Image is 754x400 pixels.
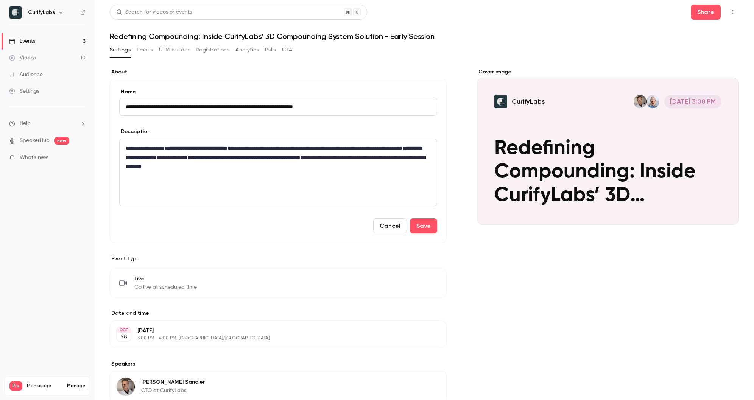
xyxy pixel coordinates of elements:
[116,8,192,16] div: Search for videos or events
[265,44,276,56] button: Polls
[67,383,85,389] a: Manage
[110,310,447,317] label: Date and time
[110,255,447,263] p: Event type
[137,335,407,341] p: 3:00 PM - 4:00 PM, [GEOGRAPHIC_DATA]/[GEOGRAPHIC_DATA]
[28,9,55,16] h6: CurifyLabs
[9,87,39,95] div: Settings
[121,333,127,341] p: 28
[9,71,43,78] div: Audience
[117,378,135,396] img: Niklas Sandler
[117,327,131,333] div: OCT
[9,37,35,45] div: Events
[159,44,190,56] button: UTM builder
[110,68,447,76] label: About
[9,120,86,128] li: help-dropdown-opener
[119,88,437,96] label: Name
[477,68,739,225] section: Cover image
[119,128,150,135] label: Description
[141,378,205,386] p: [PERSON_NAME] Sandler
[110,44,131,56] button: Settings
[9,381,22,391] span: Pro
[134,275,197,283] span: Live
[134,283,197,291] span: Go live at scheduled time
[235,44,259,56] button: Analytics
[54,137,69,145] span: new
[137,44,153,56] button: Emails
[373,218,407,233] button: Cancel
[120,139,437,206] div: editor
[282,44,292,56] button: CTA
[119,139,437,206] section: description
[20,137,50,145] a: SpeakerHub
[27,383,62,389] span: Plan usage
[137,327,407,335] p: [DATE]
[196,44,229,56] button: Registrations
[20,120,31,128] span: Help
[9,54,36,62] div: Videos
[691,5,721,20] button: Share
[477,68,739,76] label: Cover image
[20,154,48,162] span: What's new
[110,360,447,368] label: Speakers
[110,32,739,41] h1: Redefining Compounding: Inside CurifyLabs’ 3D Compounding System Solution - Early Session
[410,218,437,233] button: Save
[141,387,205,394] p: CTO at CurifyLabs
[9,6,22,19] img: CurifyLabs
